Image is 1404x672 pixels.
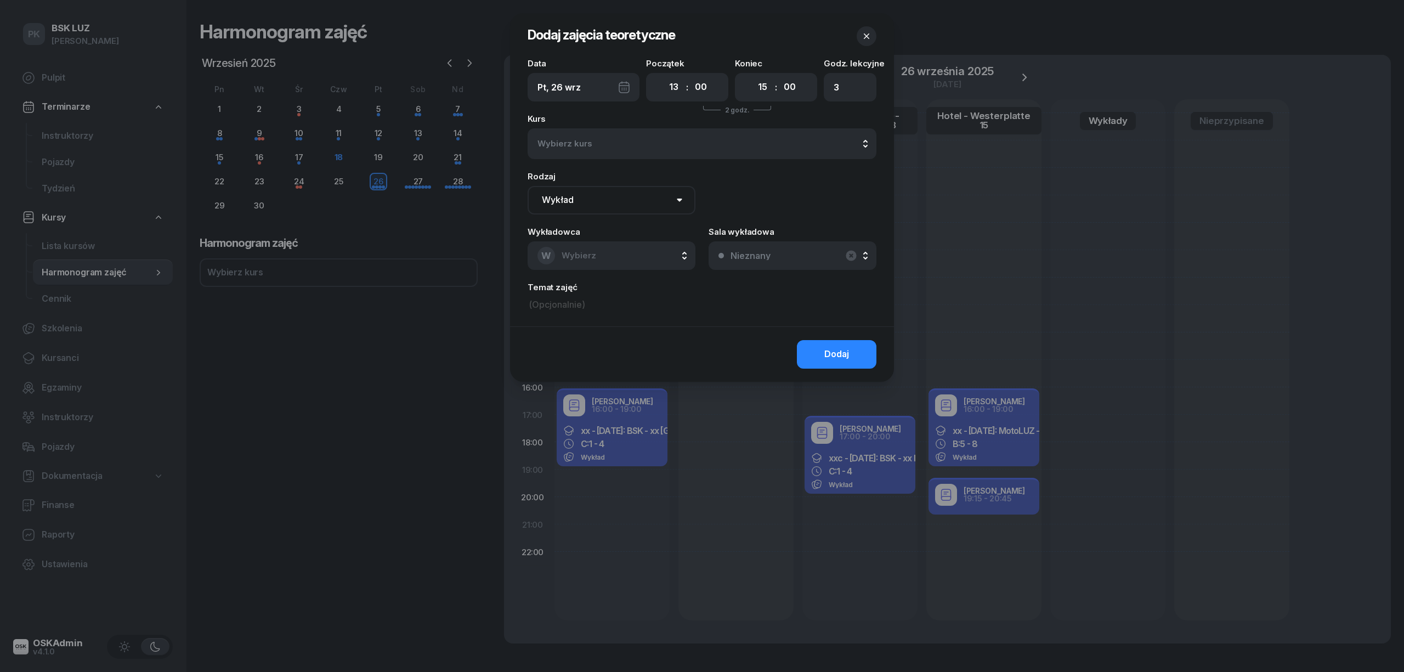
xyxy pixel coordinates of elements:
[528,128,876,159] button: Wybierz kurs
[537,137,718,151] span: Wybierz kurs
[709,241,876,270] button: Nieznany
[528,297,876,313] input: (Opcjonalnie)
[528,26,675,46] h2: Dodaj zajęcia teoretyczne
[731,251,771,260] div: Nieznany
[775,81,777,94] div: :
[562,250,596,261] span: Wybierz
[528,241,695,270] button: WWybierz
[797,340,876,369] button: Dodaj
[541,251,551,261] span: W
[824,347,849,362] div: Dodaj
[686,81,688,94] div: :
